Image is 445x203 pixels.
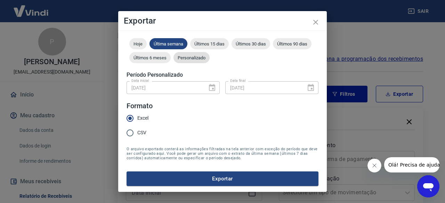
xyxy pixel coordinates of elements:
[232,41,270,46] span: Últimos 30 dias
[273,41,311,46] span: Últimos 90 dias
[273,38,311,49] div: Últimos 90 dias
[127,101,153,111] legend: Formato
[127,147,318,160] span: O arquivo exportado conterá as informações filtradas na tela anterior com exceção do período que ...
[129,52,171,63] div: Últimos 6 meses
[149,38,187,49] div: Última semana
[129,38,147,49] div: Hoje
[137,115,148,122] span: Excel
[149,41,187,46] span: Última semana
[230,78,246,83] label: Data final
[124,17,321,25] h4: Exportar
[129,41,147,46] span: Hoje
[307,14,324,31] button: close
[417,175,439,197] iframe: Botão para abrir a janela de mensagens
[384,157,439,172] iframe: Mensagem da empresa
[190,38,229,49] div: Últimos 15 dias
[367,159,381,172] iframe: Fechar mensagem
[129,55,171,60] span: Últimos 6 meses
[232,38,270,49] div: Últimos 30 dias
[127,71,318,78] h5: Período Personalizado
[225,81,301,94] input: DD/MM/YYYY
[131,78,149,83] label: Data inicial
[127,171,318,186] button: Exportar
[137,129,146,136] span: CSV
[190,41,229,46] span: Últimos 15 dias
[127,81,202,94] input: DD/MM/YYYY
[173,52,210,63] div: Personalizado
[4,5,58,10] span: Olá! Precisa de ajuda?
[173,55,210,60] span: Personalizado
